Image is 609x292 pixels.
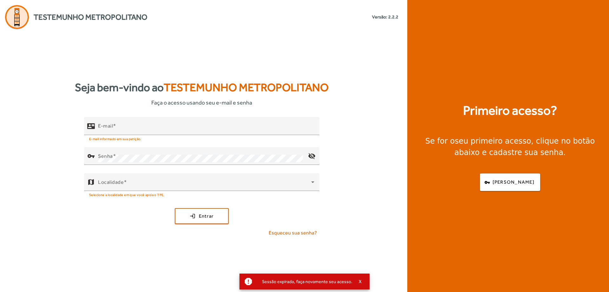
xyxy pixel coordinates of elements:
[87,152,95,160] mat-icon: vpn_key
[89,135,141,142] mat-hint: E-mail informado em sua petição.
[257,277,352,286] div: Sessão expirada, faça novamente seu acesso.
[98,153,113,159] mat-label: Senha
[98,123,113,129] mat-label: E-mail
[244,277,253,286] mat-icon: report
[359,279,362,284] span: X
[34,11,147,23] span: Testemunho Metropolitano
[164,81,329,94] span: Testemunho Metropolitano
[480,173,540,191] button: [PERSON_NAME]
[89,191,165,198] mat-hint: Selecione a localidade em que você apoia o TPE.
[372,14,398,20] small: Versão: 2.2.2
[87,122,95,130] mat-icon: contact_mail
[455,137,531,146] strong: seu primeiro acesso
[493,179,534,186] span: [PERSON_NAME]
[75,79,329,96] strong: Seja bem-vindo ao
[151,98,252,107] span: Faça o acesso usando seu e-mail e senha
[304,148,319,164] mat-icon: visibility_off
[463,101,557,120] strong: Primeiro acesso?
[175,208,229,224] button: Entrar
[87,178,95,186] mat-icon: map
[5,5,29,29] img: Logo Agenda
[415,135,605,158] div: Se for o , clique no botão abaixo e cadastre sua senha.
[269,229,317,237] span: Esqueceu sua senha?
[199,213,214,220] span: Entrar
[98,179,124,185] mat-label: Localidade
[352,279,368,284] button: X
